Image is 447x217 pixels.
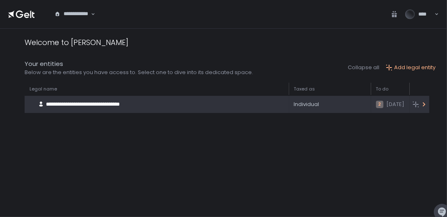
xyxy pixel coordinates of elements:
span: Taxed as [294,86,315,92]
div: Below are the entities you have access to. Select one to dive into its dedicated space. [25,69,253,76]
span: 2 [376,101,383,108]
div: Welcome to [PERSON_NAME] [25,37,128,48]
div: Your entities [25,59,253,69]
span: To do [376,86,389,92]
div: Search for option [49,6,95,23]
input: Search for option [55,18,90,26]
button: Collapse all [348,64,379,71]
div: Individual [294,101,366,108]
span: Legal name [30,86,57,92]
span: [DATE] [387,101,405,108]
button: Add legal entity [386,64,436,71]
